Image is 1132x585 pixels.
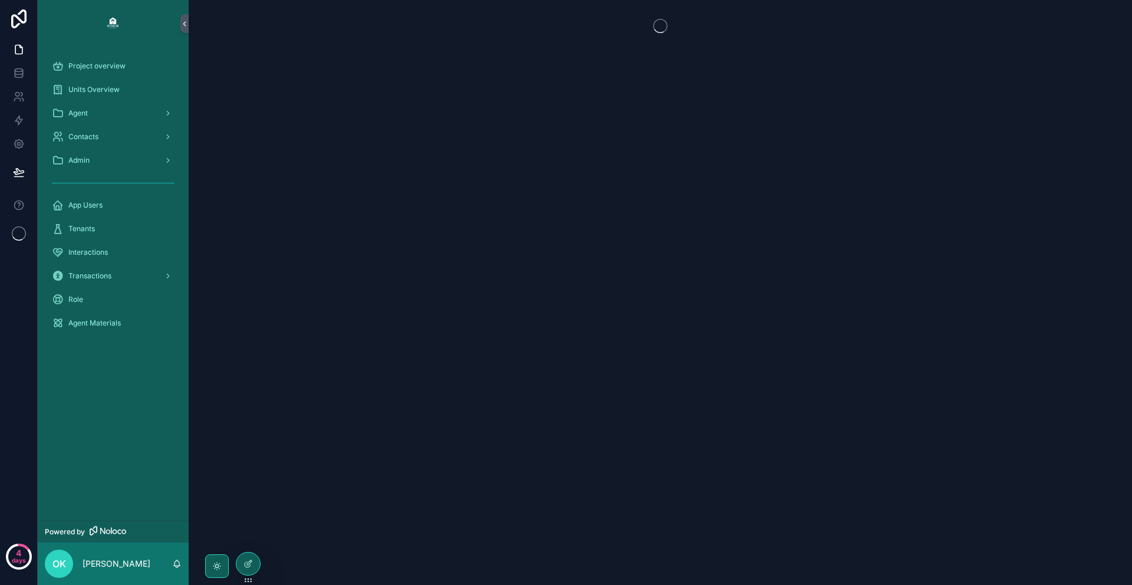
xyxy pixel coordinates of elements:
[45,103,182,124] a: Agent
[45,79,182,100] a: Units Overview
[68,295,83,304] span: Role
[45,313,182,334] a: Agent Materials
[38,521,189,543] a: Powered by
[68,201,103,210] span: App Users
[45,289,182,310] a: Role
[45,242,182,263] a: Interactions
[52,557,66,571] span: OK
[104,14,123,33] img: App logo
[45,265,182,287] a: Transactions
[68,61,126,71] span: Project overview
[45,527,85,537] span: Powered by
[68,132,98,142] span: Contacts
[83,558,150,570] p: [PERSON_NAME]
[45,150,182,171] a: Admin
[38,47,189,349] div: scrollable content
[68,156,90,165] span: Admin
[68,271,111,281] span: Transactions
[12,552,26,568] p: days
[16,547,21,559] p: 4
[45,218,182,239] a: Tenants
[45,195,182,216] a: App Users
[68,85,120,94] span: Units Overview
[45,55,182,77] a: Project overview
[68,248,108,257] span: Interactions
[68,318,121,328] span: Agent Materials
[68,109,88,118] span: Agent
[45,126,182,147] a: Contacts
[68,224,95,234] span: Tenants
